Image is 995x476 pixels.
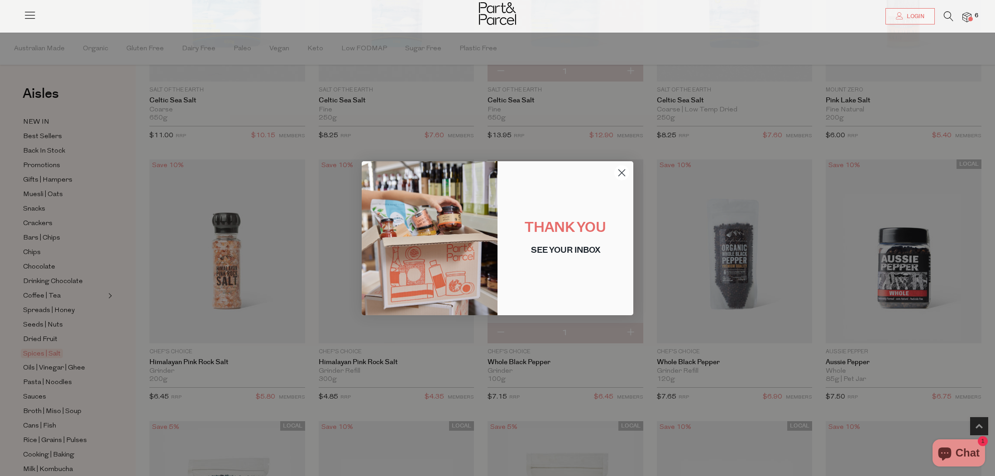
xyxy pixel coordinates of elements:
[525,221,606,236] span: THANK YOU
[962,12,971,22] a: 6
[972,12,981,20] span: 6
[885,8,935,24] a: Login
[614,165,630,181] button: Close dialog
[930,439,988,469] inbox-online-store-chat: Shopify online store chat
[479,2,516,25] img: Part&Parcel
[531,247,600,255] span: SEE YOUR INBOX
[904,13,924,20] span: Login
[362,161,497,315] img: 1625d8db-003b-427e-bd35-278c4d7a1e35.jpeg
